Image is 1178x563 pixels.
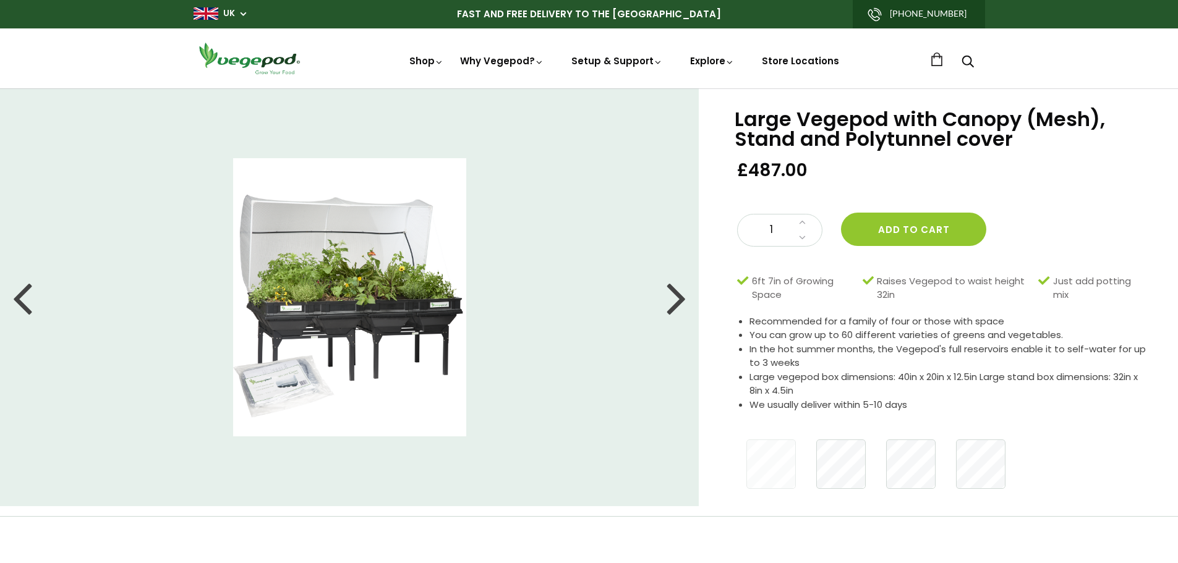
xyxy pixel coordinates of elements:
img: Vegepod [194,41,305,76]
li: Large vegepod box dimensions: 40in x 20in x 12.5in Large stand box dimensions: 32in x 8in x 4.5in [749,370,1147,398]
a: Decrease quantity by 1 [795,230,809,246]
li: Recommended for a family of four or those with space [749,315,1147,329]
span: 1 [750,222,792,238]
a: Explore [690,54,735,67]
a: Shop [409,54,444,67]
li: In the hot summer months, the Vegepod's full reservoirs enable it to self-water for up to 3 weeks [749,342,1147,370]
a: UK [223,7,235,20]
span: Raises Vegepod to waist height 32in [877,274,1032,302]
li: You can grow up to 60 different varieties of greens and vegetables. [749,328,1147,342]
img: gb_large.png [194,7,218,20]
a: Increase quantity by 1 [795,214,809,231]
span: 6ft 7in of Growing Space [752,274,856,302]
h1: Large Vegepod with Canopy (Mesh), Stand and Polytunnel cover [735,109,1147,149]
span: Just add potting mix [1053,274,1141,302]
img: Large Vegepod with Canopy (Mesh), Stand and Polytunnel cover [233,158,467,436]
a: Search [962,56,974,69]
a: Store Locations [762,54,839,67]
a: Setup & Support [571,54,663,67]
span: £487.00 [737,159,808,182]
button: Add to cart [841,213,986,246]
li: We usually deliver within 5-10 days [749,398,1147,412]
a: Why Vegepod? [460,54,544,67]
